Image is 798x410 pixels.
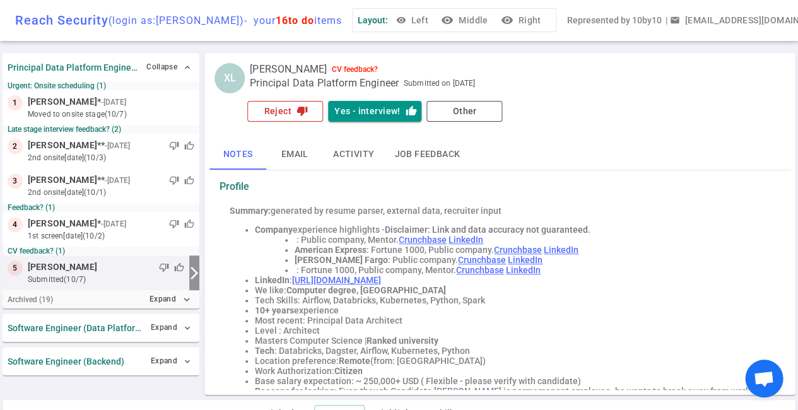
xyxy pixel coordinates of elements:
span: [PERSON_NAME] [28,173,97,187]
button: Collapse [143,58,194,76]
button: visibilityMiddle [438,9,493,32]
li: Masters Computer Science | [255,336,770,346]
small: Archived ( 19 ) [8,295,53,304]
span: expand_more [182,323,192,333]
li: Most recent: Principal Data Architect [255,315,770,325]
button: Expand [148,352,194,370]
small: - [DATE] [105,175,130,186]
div: 2 [8,139,23,154]
span: Submitted on [DATE] [404,77,475,90]
small: moved to Onsite stage (10/7) [28,108,194,120]
span: [PERSON_NAME] [250,63,327,76]
span: expand_less [182,62,192,73]
div: 1 [8,95,23,110]
div: XL [214,63,245,93]
button: Job feedback [384,139,470,170]
small: 2nd Onsite [DATE] (10/3) [28,152,194,163]
button: Notes [209,139,266,170]
span: Disclaimer: Link and data accuracy not guaranteed. [385,225,590,235]
strong: Company [255,225,293,235]
li: Base salary expectation: ~ 250,000+ USD ( Flexible - please verify with candidate) [255,376,770,386]
li: : Fortune 1000, Public company, Mentor. [295,265,770,275]
div: 5 [8,261,23,276]
i: visibility [500,14,513,26]
button: Yes - interview!thumb_up [328,101,421,122]
strong: Computer degree, [GEOGRAPHIC_DATA] [286,285,446,295]
li: experience highlights - [255,225,770,235]
a: Crunchbase [456,265,504,275]
small: - [DATE] [101,97,126,108]
span: [PERSON_NAME] [28,95,97,108]
li: : Public company, Mentor. [295,235,770,245]
span: thumb_up [184,219,194,229]
div: 4 [8,217,23,232]
span: thumb_down [159,262,169,272]
small: Feedback? (1) [8,203,194,212]
li: : Fortune 1000, Public company. [295,245,770,255]
button: Rejectthumb_down [247,101,323,122]
span: thumb_up [174,262,184,272]
i: arrow_forward_ios [187,266,202,281]
small: 2nd Onsite [DATE] (10/1) [28,187,194,198]
span: thumb_down [169,219,179,229]
small: Late stage interview feedback? (2) [8,125,194,134]
span: thumb_up [184,141,194,151]
span: Principal Data Platform Engineer [250,77,399,90]
li: We like: [255,285,770,295]
span: visibility [396,15,406,25]
span: [PERSON_NAME] [28,139,97,152]
div: generated by resume parser, external data, recruiter input [230,206,770,216]
li: Work Authorization: [255,366,770,376]
span: 16 to do [276,15,314,26]
li: : Even though Candidate [PERSON_NAME] is permamanant employee, he wants to break away from workin... [255,386,770,406]
a: LinkedIn [544,245,578,255]
a: Crunchbase [458,255,506,265]
small: 1st Screen [DATE] (10/2) [28,230,194,242]
strong: Software Engineer (Backend) [8,356,124,366]
small: - [DATE] [101,218,126,230]
strong: Remote [339,356,370,366]
button: Activity [323,139,384,170]
span: [PERSON_NAME] [28,261,97,274]
span: - your items [244,15,342,26]
div: Reach Security [15,13,342,28]
strong: 10+ years [255,305,294,315]
strong: LinkedIn [255,275,290,285]
li: Level : Architect [255,325,770,336]
i: visibility [441,14,454,26]
li: Location preference: (from: [GEOGRAPHIC_DATA]) [255,356,770,366]
span: thumb_up [184,175,194,185]
span: email [669,15,679,25]
strong: Software Engineer (Data Platform) [8,323,143,333]
li: : Databricks, Dagster, Airflow, Kubernetes, Python [255,346,770,356]
strong: [PERSON_NAME] Fargo [295,255,388,265]
small: submitted (10/7) [28,274,184,285]
a: Crunchbase [399,235,447,245]
strong: Ranked university [367,336,438,346]
span: Layout: [358,15,388,25]
a: Crunchbase [494,245,542,255]
span: (login as: [PERSON_NAME] ) [109,15,244,26]
span: thumb_down [169,141,179,151]
div: Open chat [745,360,783,397]
a: LinkedIn [449,235,483,245]
li: Tech Skills: Airflow, Databricks, Kubernetes, Python, Spark [255,295,770,305]
div: basic tabs example [209,139,790,170]
span: expand_more [182,356,192,366]
small: Urgent: Onsite scheduling (1) [8,81,194,90]
strong: Principal Data Platform Engineer [8,62,138,73]
i: thumb_up [405,105,416,117]
a: LinkedIn [506,265,541,275]
button: Expandexpand_more [146,290,194,308]
strong: Reasons for looking [255,386,334,396]
strong: Tech [255,346,274,356]
span: thumb_down [169,175,179,185]
button: Email [266,139,323,170]
li: experience [255,305,770,315]
small: CV feedback? (1) [8,247,194,255]
i: thumb_down [296,105,308,117]
div: 3 [8,173,23,189]
button: Left [393,9,433,32]
small: - [DATE] [105,140,130,151]
div: CV feedback? [332,65,378,74]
